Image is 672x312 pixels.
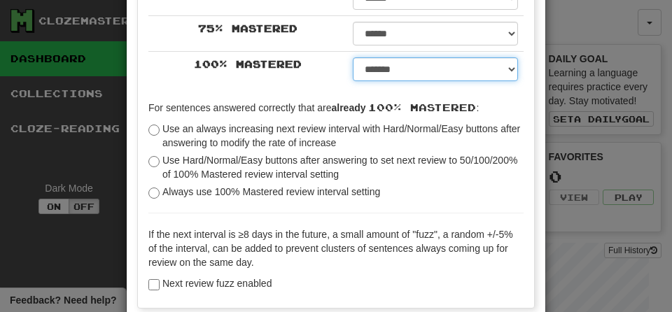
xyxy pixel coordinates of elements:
[194,57,302,71] label: 100 % Mastered
[148,276,272,290] label: Next review fuzz enabled
[148,122,524,150] label: Use an always increasing next review interval with Hard/Normal/Easy buttons after answering to mo...
[148,125,160,136] input: Use an always increasing next review interval with Hard/Normal/Easy buttons after answering to mo...
[148,187,160,199] input: Always use 100% Mastered review interval setting
[148,153,524,181] label: Use Hard/Normal/Easy buttons after answering to set next review to 50/100/200% of 100% Mastered r...
[198,22,297,36] label: 75 % Mastered
[148,156,160,167] input: Use Hard/Normal/Easy buttons after answering to set next review to 50/100/200% of 100% Mastered r...
[148,227,524,269] p: If the next interval is ≥8 days in the future, a small amount of "fuzz", a random +/-5% of the in...
[148,185,380,199] label: Always use 100% Mastered review interval setting
[148,279,160,290] input: Next review fuzz enabled
[148,101,524,115] p: For sentences answered correctly that are :
[331,102,365,113] strong: already
[368,101,476,113] span: 100% Mastered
